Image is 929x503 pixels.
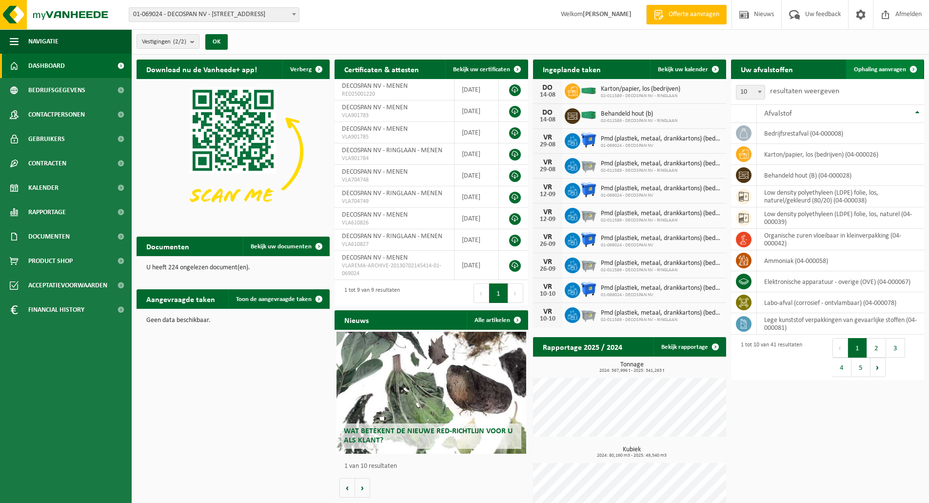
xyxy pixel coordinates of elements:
span: Offerte aanvragen [666,10,722,20]
span: Pmd (plastiek, metaal, drankkartons) (bedrijven) [601,210,721,218]
div: 12-09 [538,216,557,223]
span: Pmd (plastiek, metaal, drankkartons) (bedrijven) [601,260,721,267]
img: WB-2500-GAL-GY-01 [580,256,597,273]
span: Pmd (plastiek, metaal, drankkartons) (bedrijven) [601,309,721,317]
span: Bekijk uw certificaten [453,66,510,73]
span: VLA704749 [342,198,447,205]
span: 2024: 567,996 t - 2025: 341,263 t [538,368,726,373]
a: Bekijk uw kalender [650,60,725,79]
button: Verberg [282,60,329,79]
button: Next [870,358,886,377]
div: 1 tot 9 van 9 resultaten [339,282,400,304]
span: 02-011589 - DECOSPAN NV - RINGLAAN [601,118,677,124]
h2: Uw afvalstoffen [731,60,803,79]
span: Contactpersonen [28,102,85,127]
span: Navigatie [28,29,59,54]
td: [DATE] [455,208,499,229]
span: 02-011589 - DECOSPAN NV - RINGLAAN [601,93,680,99]
td: ammoniak (04-000058) [757,250,924,271]
div: 14-08 [538,117,557,123]
img: WB-2500-GAL-GY-01 [580,206,597,223]
span: Kalender [28,176,59,200]
button: 2 [867,338,886,358]
div: 12-09 [538,191,557,198]
button: OK [205,34,228,50]
button: Next [508,283,523,303]
td: [DATE] [455,165,499,186]
button: Vorige [339,478,355,498]
span: Dashboard [28,54,65,78]
td: [DATE] [455,101,499,122]
div: VR [538,208,557,216]
span: Product Shop [28,249,73,273]
h2: Download nu de Vanheede+ app! [137,60,267,79]
span: Vestigingen [142,35,186,49]
td: karton/papier, los (bedrijven) (04-000026) [757,144,924,165]
span: Pmd (plastiek, metaal, drankkartons) (bedrijven) [601,135,721,143]
span: 10 [736,85,765,99]
span: Financial History [28,298,84,322]
div: 1 tot 10 van 41 resultaten [736,337,802,378]
div: VR [538,258,557,266]
div: 14-08 [538,92,557,99]
span: VLAREMA-ARCHIVE-20130702145414-01-069024 [342,262,447,278]
span: RED25001220 [342,90,447,98]
a: Alle artikelen [467,310,527,330]
strong: [PERSON_NAME] [583,11,632,18]
div: DO [538,84,557,92]
img: WB-1100-HPE-BE-01 [580,231,597,248]
span: 01-069024 - DECOSPAN NV [601,292,721,298]
div: 10-10 [538,291,557,298]
img: HK-XC-30-GN-00 [580,86,597,95]
span: DECOSPAN NV - MENEN [342,211,408,219]
h2: Certificaten & attesten [335,60,429,79]
span: DECOSPAN NV - MENEN [342,125,408,133]
span: Verberg [290,66,312,73]
h3: Tonnage [538,362,726,373]
img: Download de VHEPlus App [137,79,330,224]
span: VLA901783 [342,112,447,120]
span: 02-011589 - DECOSPAN NV - RINGLAAN [601,168,721,174]
span: Toon de aangevraagde taken [236,296,312,302]
td: elektronische apparatuur - overige (OVE) (04-000067) [757,271,924,292]
p: U heeft 224 ongelezen document(en). [146,264,320,271]
img: WB-1100-HPE-BE-01 [580,281,597,298]
td: low density polyethyleen (LDPE) folie, los, naturel (04-000039) [757,207,924,229]
span: Bekijk uw kalender [658,66,708,73]
h2: Documenten [137,237,199,256]
span: DECOSPAN NV - RINGLAAN - MENEN [342,147,442,154]
span: Pmd (plastiek, metaal, drankkartons) (bedrijven) [601,284,721,292]
button: 1 [489,283,508,303]
div: VR [538,183,557,191]
span: Behandeld hout (b) [601,110,677,118]
td: organische zuren vloeibaar in kleinverpakking (04-000042) [757,229,924,250]
button: 5 [851,358,870,377]
img: HK-XC-40-GN-00 [580,111,597,120]
div: 26-09 [538,266,557,273]
span: DECOSPAN NV - RINGLAAN - MENEN [342,190,442,197]
span: Pmd (plastiek, metaal, drankkartons) (bedrijven) [601,160,721,168]
div: 26-09 [538,241,557,248]
span: DECOSPAN NV - RINGLAAN - MENEN [342,233,442,240]
div: VR [538,134,557,141]
span: Karton/papier, los (bedrijven) [601,85,680,93]
button: 4 [832,358,851,377]
img: WB-2500-GAL-GY-01 [580,306,597,322]
span: 2024: 80,160 m3 - 2025: 49,540 m3 [538,453,726,458]
button: 3 [886,338,905,358]
td: [DATE] [455,122,499,143]
a: Offerte aanvragen [646,5,727,24]
button: Previous [832,338,848,358]
p: 1 van 10 resultaten [344,463,523,470]
span: Documenten [28,224,70,249]
div: 29-08 [538,166,557,173]
span: 01-069024 - DECOSPAN NV - 8930 MENEN, LAGEWEG 33 [129,7,299,22]
span: 01-069024 - DECOSPAN NV [601,193,721,199]
div: DO [538,109,557,117]
div: VR [538,283,557,291]
h2: Nieuws [335,310,378,329]
span: Contracten [28,151,66,176]
span: Afvalstof [764,110,792,118]
a: Ophaling aanvragen [846,60,923,79]
span: Wat betekent de nieuwe RED-richtlijn voor u als klant? [344,427,513,444]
